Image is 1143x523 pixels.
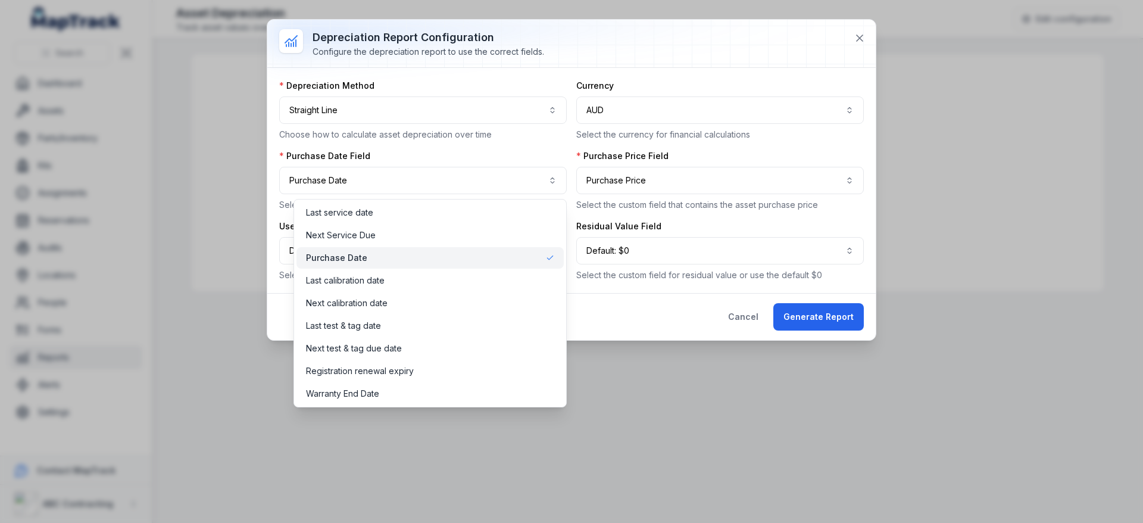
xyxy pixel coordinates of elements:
span: Last calibration date [306,275,385,287]
span: Registration renewal expiry [306,365,414,377]
button: Purchase Date [279,167,567,194]
span: Purchase Date [306,252,367,264]
span: Next calibration date [306,297,388,309]
span: Warranty End Date [306,388,379,400]
span: Last service date [306,207,373,219]
span: Last test & tag date [306,320,381,332]
span: Next test & tag due date [306,343,402,354]
span: Next Service Due [306,229,376,241]
div: Purchase Date [293,199,567,407]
